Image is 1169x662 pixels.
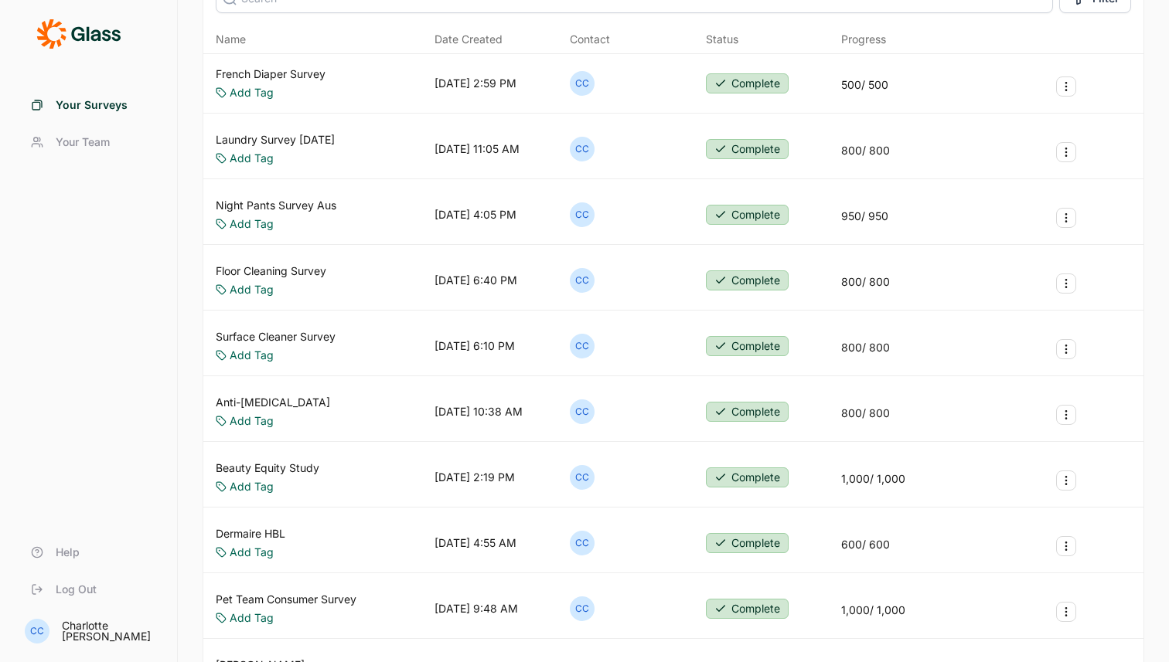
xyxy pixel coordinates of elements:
div: 800 / 800 [841,406,890,421]
a: Add Tag [230,479,274,494]
div: Contact [570,32,610,47]
button: Survey Actions [1056,536,1076,556]
div: 1,000 / 1,000 [841,471,905,487]
span: Help [56,545,80,560]
button: Survey Actions [1056,273,1076,294]
button: Survey Actions [1056,208,1076,228]
div: CC [570,268,595,293]
button: Complete [706,270,789,290]
div: CC [570,465,595,490]
a: Night Pants Survey Aus [216,198,336,213]
div: Status [706,32,738,47]
button: Complete [706,139,789,159]
a: Beauty Equity Study [216,460,319,476]
button: Survey Actions [1056,76,1076,97]
div: [DATE] 11:05 AM [435,141,520,157]
span: Date Created [435,32,503,47]
button: Complete [706,205,789,225]
div: [DATE] 10:38 AM [435,404,523,419]
button: Complete [706,336,789,356]
a: Floor Cleaning Survey [216,263,326,279]
div: 800 / 800 [841,274,890,290]
div: CC [570,202,595,227]
button: Complete [706,73,789,93]
div: CC [25,619,49,643]
div: CC [570,531,595,555]
span: Log Out [56,582,97,597]
a: Anti-[MEDICAL_DATA] [216,395,330,410]
a: Add Tag [230,413,274,429]
a: Dermaire HBL [216,526,285,541]
a: Add Tag [230,151,274,166]
div: CC [570,596,595,621]
div: 800 / 800 [841,143,890,158]
div: Charlotte [PERSON_NAME] [62,620,158,642]
div: 600 / 600 [841,537,890,552]
div: 950 / 950 [841,209,888,224]
div: CC [570,399,595,424]
div: [DATE] 6:40 PM [435,273,517,288]
div: [DATE] 9:48 AM [435,601,518,616]
div: 1,000 / 1,000 [841,603,905,618]
a: Add Tag [230,85,274,100]
div: [DATE] 6:10 PM [435,338,515,354]
button: Complete [706,599,789,619]
div: CC [570,334,595,358]
button: Survey Actions [1056,339,1076,359]
button: Survey Actions [1056,470,1076,491]
div: [DATE] 2:19 PM [435,470,515,485]
button: Complete [706,402,789,422]
a: Laundry Survey [DATE] [216,132,335,148]
button: Complete [706,533,789,553]
a: Surface Cleaner Survey [216,329,336,345]
button: Survey Actions [1056,602,1076,622]
a: Pet Team Consumer Survey [216,592,356,607]
span: Name [216,32,246,47]
button: Complete [706,467,789,487]
a: Add Tag [230,282,274,297]
button: Survey Actions [1056,405,1076,425]
button: Survey Actions [1056,142,1076,162]
a: Add Tag [230,610,274,626]
span: Your Surveys [56,97,128,113]
div: [DATE] 4:55 AM [435,535,516,551]
span: Your Team [56,134,110,150]
div: [DATE] 4:05 PM [435,207,516,222]
div: 500 / 500 [841,77,888,93]
div: 800 / 800 [841,340,890,355]
a: French Diaper Survey [216,66,325,82]
div: [DATE] 2:59 PM [435,76,516,91]
a: Add Tag [230,545,274,560]
div: CC [570,137,595,161]
a: Add Tag [230,216,274,232]
div: Progress [841,32,886,47]
div: CC [570,71,595,96]
a: Add Tag [230,348,274,363]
